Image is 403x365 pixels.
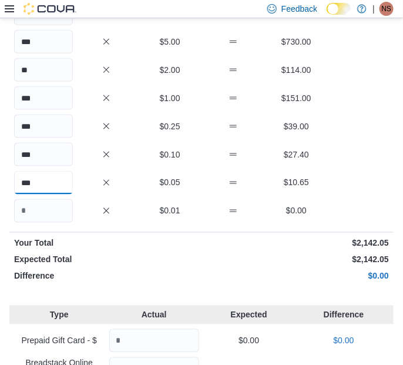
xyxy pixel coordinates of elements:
p: $2,142.05 [204,237,389,249]
div: N Spence [380,2,394,16]
input: Quantity [14,58,73,82]
p: Expected [204,309,294,321]
p: Prepaid Gift Card - $ [14,335,105,347]
span: NS [382,2,392,16]
p: Difference [14,270,199,282]
p: $2,142.05 [204,254,389,266]
p: Your Total [14,237,199,249]
p: $0.00 [267,205,326,217]
input: Quantity [14,115,73,138]
p: Expected Total [14,254,199,266]
p: Type [14,309,105,321]
p: $0.00 [204,270,389,282]
p: $5.00 [140,36,199,48]
p: Actual [109,309,200,321]
p: $151.00 [267,92,326,104]
p: $0.05 [140,177,199,189]
p: $10.65 [267,177,326,189]
input: Quantity [109,329,200,353]
img: Cova [23,3,76,15]
p: Difference [299,309,389,321]
p: $39.00 [267,120,326,132]
input: Quantity [14,86,73,110]
p: $730.00 [267,36,326,48]
p: $0.10 [140,149,199,160]
p: $27.40 [267,149,326,160]
input: Dark Mode [327,3,351,15]
span: Feedback [281,3,317,15]
input: Quantity [14,30,73,53]
p: $114.00 [267,64,326,76]
p: $1.00 [140,92,199,104]
p: $2.00 [140,64,199,76]
p: $0.00 [204,335,294,347]
p: $0.25 [140,120,199,132]
p: $0.00 [299,335,389,347]
input: Quantity [14,171,73,195]
input: Quantity [14,199,73,223]
p: | [372,2,375,16]
p: $0.01 [140,205,199,217]
input: Quantity [14,143,73,166]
